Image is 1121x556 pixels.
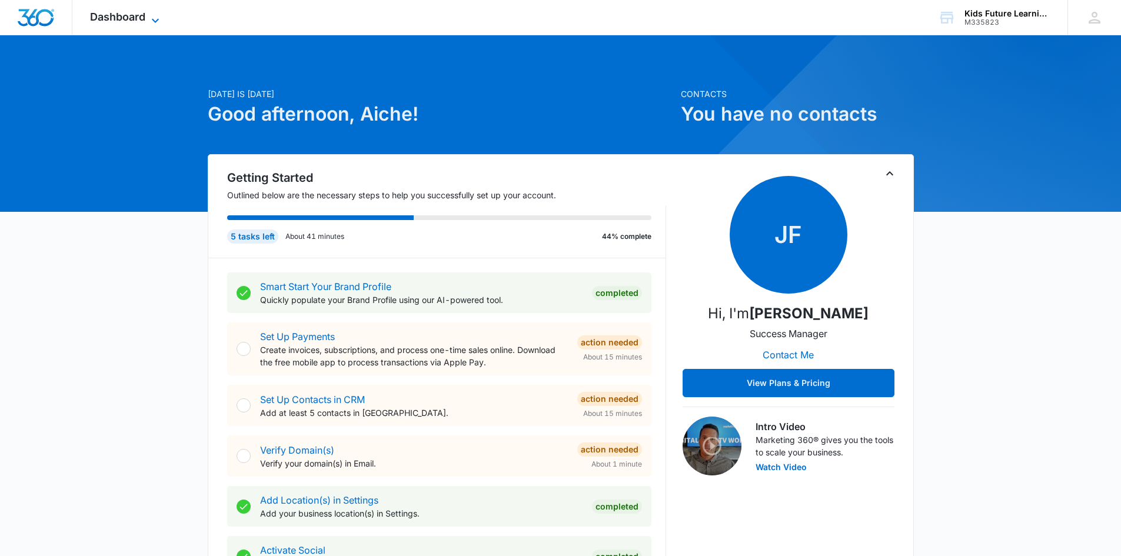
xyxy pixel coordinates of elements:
[964,9,1050,18] div: account name
[260,494,378,506] a: Add Location(s) in Settings
[227,169,666,187] h2: Getting Started
[260,394,365,405] a: Set Up Contacts in CRM
[577,442,642,457] div: Action Needed
[260,407,568,419] p: Add at least 5 contacts in [GEOGRAPHIC_DATA].
[681,88,914,100] p: Contacts
[730,176,847,294] span: JF
[577,392,642,406] div: Action Needed
[591,459,642,470] span: About 1 minute
[602,231,651,242] p: 44% complete
[883,167,897,181] button: Toggle Collapse
[208,100,674,128] h1: Good afternoon, Aiche!
[227,229,278,244] div: 5 tasks left
[577,335,642,349] div: Action Needed
[681,100,914,128] h1: You have no contacts
[227,189,666,201] p: Outlined below are the necessary steps to help you successfully set up your account.
[683,369,894,397] button: View Plans & Pricing
[260,331,335,342] a: Set Up Payments
[708,303,869,324] p: Hi, I'm
[260,544,325,556] a: Activate Social
[208,88,674,100] p: [DATE] is [DATE]
[260,344,568,368] p: Create invoices, subscriptions, and process one-time sales online. Download the free mobile app t...
[751,341,826,369] button: Contact Me
[260,457,568,470] p: Verify your domain(s) in Email.
[592,286,642,300] div: Completed
[260,281,391,292] a: Smart Start Your Brand Profile
[756,434,894,458] p: Marketing 360® gives you the tools to scale your business.
[90,11,145,23] span: Dashboard
[285,231,344,242] p: About 41 minutes
[583,352,642,362] span: About 15 minutes
[964,18,1050,26] div: account id
[683,417,741,475] img: Intro Video
[260,444,334,456] a: Verify Domain(s)
[583,408,642,419] span: About 15 minutes
[756,463,807,471] button: Watch Video
[756,420,894,434] h3: Intro Video
[260,294,583,306] p: Quickly populate your Brand Profile using our AI-powered tool.
[592,500,642,514] div: Completed
[750,327,827,341] p: Success Manager
[749,305,869,322] strong: [PERSON_NAME]
[260,507,583,520] p: Add your business location(s) in Settings.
